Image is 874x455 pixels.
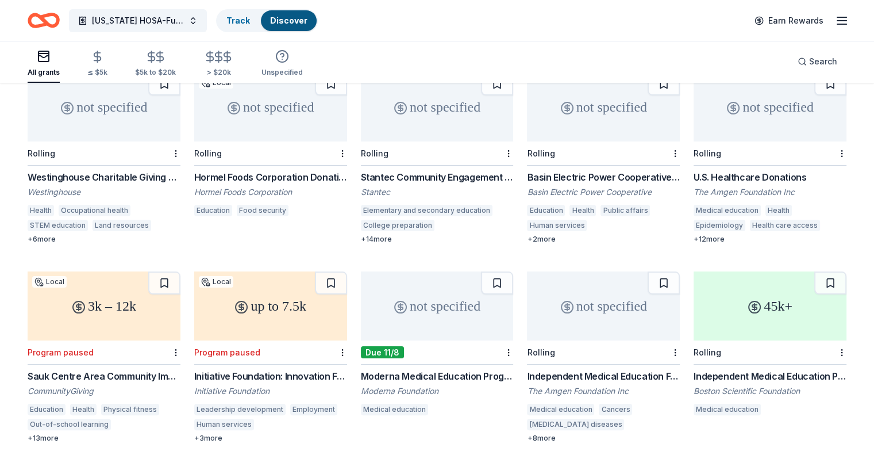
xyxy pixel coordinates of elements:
div: Moderna Medical Education Program [361,369,514,383]
div: Cancers [599,404,632,415]
div: Unspecified [261,68,303,77]
div: Leadership development [194,404,286,415]
div: Rolling [361,148,388,158]
div: Health [569,205,596,216]
div: + 3 more [194,434,347,443]
div: Education [28,404,66,415]
div: not specified [361,272,514,341]
div: Medical education [527,404,594,415]
div: [MEDICAL_DATA] diseases [527,419,624,430]
div: not specified [28,72,180,142]
button: Unspecified [261,45,303,83]
div: up to 7.5k [194,272,347,341]
div: Physical fitness [101,404,159,415]
button: TrackDiscover [216,9,318,32]
div: Local [32,276,67,288]
div: Sauk Centre Area Community Impact Grants [28,369,180,383]
a: 45k+RollingIndependent Medical Education Program GrantsBoston Scientific FoundationMedical education [694,272,846,419]
a: Discover [270,16,307,25]
div: Boston Scientific Foundation [694,385,846,397]
a: not specifiedRollingU.S. Healthcare DonationsThe Amgen Foundation IncMedical educationHealthEpide... [694,72,846,244]
a: Earn Rewards [748,10,830,31]
div: not specified [361,72,514,142]
div: Independent Medical Education Funding [527,369,680,383]
div: not specified [194,72,347,142]
a: not specifiedDue 11/8Moderna Medical Education ProgramModerna FoundationMedical education [361,272,514,419]
div: not specified [527,72,680,142]
div: + 13 more [28,434,180,443]
div: Health [70,404,97,415]
div: Business and industry [259,419,338,430]
div: Land resources [93,220,151,231]
a: not specifiedRollingIndependent Medical Education FundingThe Amgen Foundation IncMedical educatio... [527,272,680,443]
div: Rolling [527,148,555,158]
div: Independent Medical Education Program Grants [694,369,846,383]
div: Health [765,205,792,216]
div: Basin Electric Power Cooperative [527,186,680,198]
div: ≤ $5k [87,68,107,77]
div: Elementary and secondary education [361,205,492,216]
span: [US_STATE] HOSA-Future Health Professionals [92,14,184,28]
div: Moderna Foundation [361,385,514,397]
div: Epidemiology [694,220,745,231]
div: not specified [694,72,846,142]
a: not specifiedLocalRollingHormel Foods Corporation DonationsHormel Foods CorporationEducationFood ... [194,72,347,220]
div: 3k – 12k [28,272,180,341]
div: Health care access [750,220,820,231]
button: Search [788,50,846,73]
div: U.S. Healthcare Donations [694,170,846,184]
div: Rolling [527,347,555,357]
button: [US_STATE] HOSA-Future Health Professionals [69,9,207,32]
div: Employment [290,404,337,415]
div: Initiative Foundation: Innovation Fund Grant [194,369,347,383]
div: Local [199,77,233,89]
div: + 12 more [694,235,846,244]
div: + 6 more [28,235,180,244]
div: Program paused [28,347,94,357]
div: Medical education [694,404,761,415]
div: Initiative Foundation [194,385,347,397]
div: + 2 more [527,235,680,244]
div: Stantec Community Engagement Grant [361,170,514,184]
button: > $20k [203,45,234,83]
div: Local [199,276,233,288]
div: Westinghouse [28,186,180,198]
div: Human services [527,220,587,231]
div: Out-of-school learning [28,419,111,430]
button: $5k to $20k [135,45,176,83]
div: Basin Electric Power Cooperative Charitable Giving [527,170,680,184]
div: Rolling [694,347,721,357]
div: Human services [194,419,254,430]
div: Hormel Foods Corporation [194,186,347,198]
div: CommunityGiving [28,385,180,397]
div: > $20k [203,68,234,77]
span: Search [809,55,837,68]
div: The Amgen Foundation Inc [527,385,680,397]
div: Rolling [694,148,721,158]
div: Due 11/8 [361,346,404,358]
a: not specifiedRollingStantec Community Engagement GrantStantecElementary and secondary educationCo... [361,72,514,244]
div: Health [28,205,54,216]
div: Westinghouse Charitable Giving Program [28,170,180,184]
a: 3k – 12kLocalProgram pausedSauk Centre Area Community Impact GrantsCommunityGivingEducationHealth... [28,272,180,443]
div: + 8 more [527,434,680,443]
div: The Amgen Foundation Inc [694,186,846,198]
a: not specifiedRollingBasin Electric Power Cooperative Charitable GivingBasin Electric Power Cooper... [527,72,680,244]
div: Occupational health [59,205,130,216]
div: Medical education [694,205,761,216]
div: Rolling [28,148,55,158]
div: Program paused [194,347,260,357]
div: Education [527,205,565,216]
div: $5k to $20k [135,68,176,77]
div: Stantec [361,186,514,198]
a: Home [28,7,60,34]
button: All grants [28,45,60,83]
a: up to 7.5kLocalProgram pausedInitiative Foundation: Innovation Fund GrantInitiative FoundationLea... [194,272,347,443]
a: Track [226,16,249,25]
div: not specified [527,272,680,341]
div: Food security [237,205,288,216]
div: All grants [28,68,60,77]
a: not specifiedRollingWestinghouse Charitable Giving ProgramWestinghouseHealthOccupational healthST... [28,72,180,244]
div: Education [194,205,232,216]
button: ≤ $5k [87,45,107,83]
